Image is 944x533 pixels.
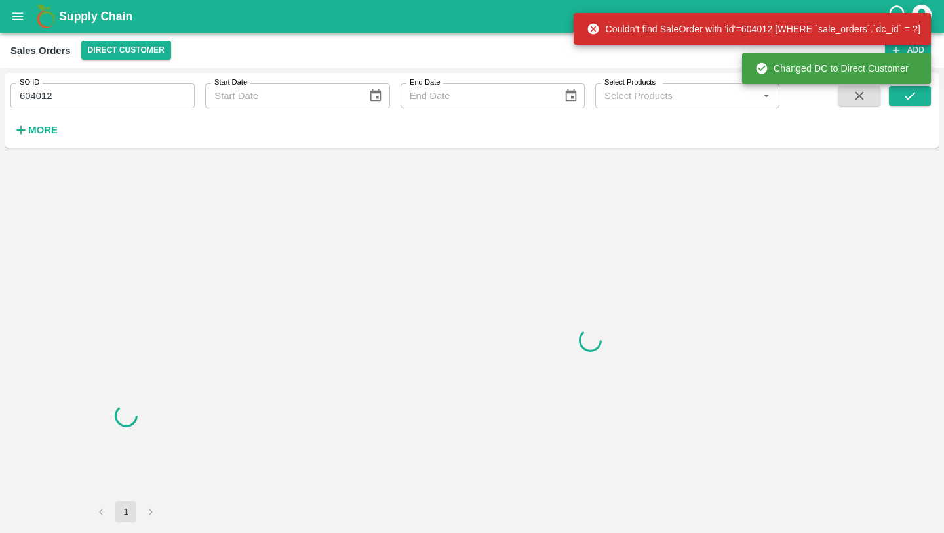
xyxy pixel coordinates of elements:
button: Choose date [559,83,583,108]
input: End Date [401,83,553,108]
div: Changed DC to Direct Customer [755,56,909,80]
label: Select Products [604,77,656,88]
label: SO ID [20,77,39,88]
strong: More [28,125,58,135]
div: account of current user [910,3,934,30]
button: Open [758,87,775,104]
button: page 1 [115,501,136,522]
input: Enter SO ID [10,83,195,108]
button: More [10,119,61,141]
img: logo [33,3,59,30]
button: open drawer [3,1,33,32]
a: Supply Chain [59,7,887,26]
button: Choose date [363,83,388,108]
button: Select DC [81,41,171,60]
div: Couldn't find SaleOrder with 'id'=604012 [WHERE `sale_orders`.`dc_id` = ?] [587,17,920,41]
div: customer-support [887,5,910,28]
b: Supply Chain [59,10,132,23]
label: End Date [410,77,440,88]
label: Start Date [214,77,247,88]
div: Sales Orders [10,42,71,59]
input: Start Date [205,83,358,108]
nav: pagination navigation [88,501,163,522]
input: Select Products [599,87,754,104]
